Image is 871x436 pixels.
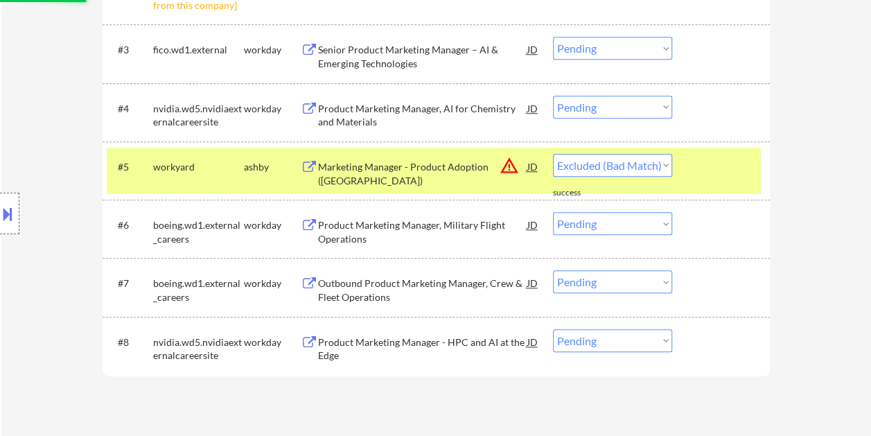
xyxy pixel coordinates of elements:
button: warning_amber [500,156,519,175]
div: workday [244,43,301,57]
div: Senior Product Marketing Manager – AI & Emerging Technologies [318,43,527,70]
div: JD [526,154,540,179]
div: Outbound Product Marketing Manager, Crew & Fleet Operations [318,277,527,304]
div: JD [526,37,540,62]
div: Product Marketing Manager, Military Flight Operations [318,218,527,245]
div: workday [244,218,301,232]
div: ashby [244,160,301,174]
div: JD [526,212,540,237]
div: Product Marketing Manager, AI for Chemistry and Materials [318,102,527,129]
div: #3 [118,43,142,57]
div: Product Marketing Manager - HPC and AI at the Edge [318,335,527,363]
div: workday [244,277,301,290]
div: JD [526,96,540,121]
div: nvidia.wd5.nvidiaexternalcareersite [153,335,244,363]
div: JD [526,329,540,354]
div: JD [526,270,540,295]
div: workday [244,335,301,349]
div: workday [244,102,301,116]
div: Marketing Manager - Product Adoption ([GEOGRAPHIC_DATA]) [318,160,527,187]
div: fico.wd1.external [153,43,244,57]
div: success [553,187,608,199]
